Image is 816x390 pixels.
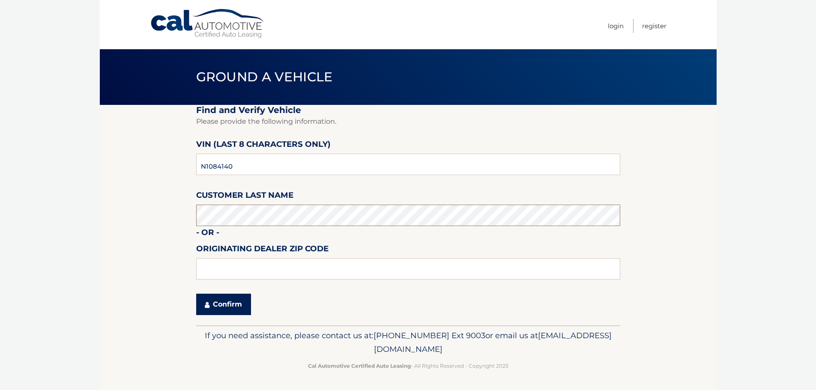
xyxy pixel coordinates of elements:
label: - or - [196,226,219,242]
p: Please provide the following information. [196,116,620,128]
button: Confirm [196,294,251,315]
p: - All Rights Reserved - Copyright 2025 [202,361,615,370]
h2: Find and Verify Vehicle [196,105,620,116]
span: [PHONE_NUMBER] Ext 9003 [374,330,485,340]
a: Login [608,19,624,33]
label: Originating Dealer Zip Code [196,242,329,258]
span: Ground a Vehicle [196,69,333,85]
p: If you need assistance, please contact us at: or email us at [202,329,615,356]
a: Cal Automotive [150,9,266,39]
label: Customer Last Name [196,189,293,205]
label: VIN (last 8 characters only) [196,138,331,154]
a: Register [642,19,667,33]
strong: Cal Automotive Certified Auto Leasing [308,363,411,369]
